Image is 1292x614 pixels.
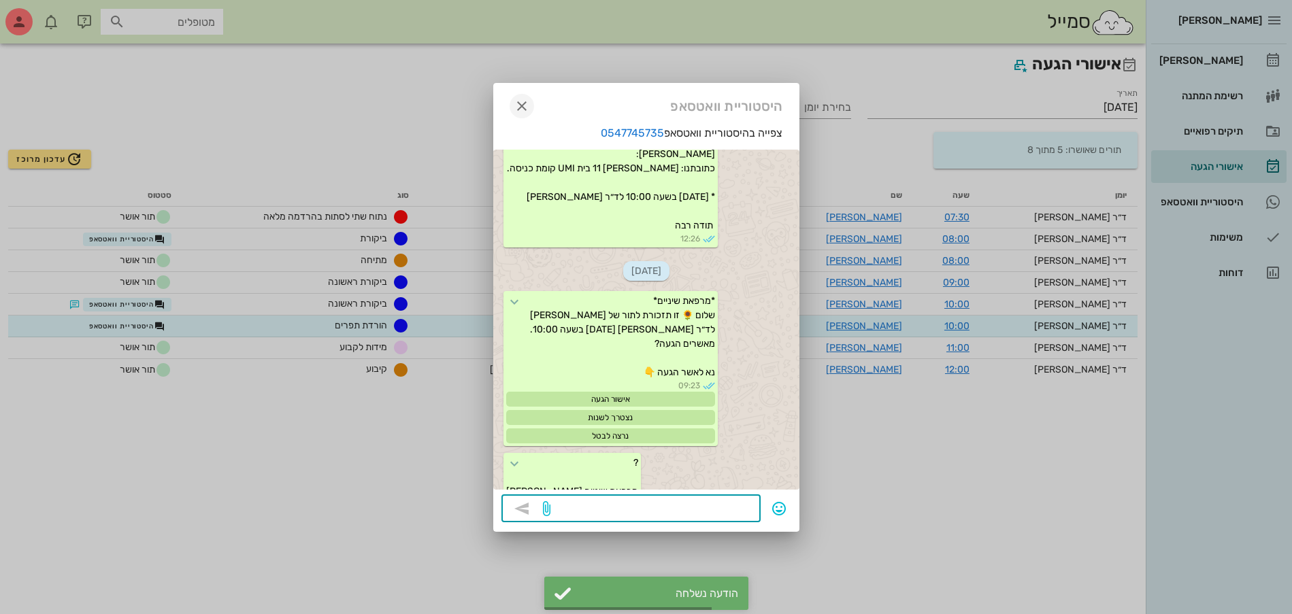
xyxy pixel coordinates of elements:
[578,587,738,600] div: הודעה נשלחה
[507,105,715,231] span: [PERSON_NAME], להלן התורים הקרובים שלך במרפאת [PERSON_NAME]: כתובתנו: [PERSON_NAME] 11 בית UMI קו...
[601,126,664,139] a: 0547745735
[680,233,700,245] span: 12:26
[678,379,700,392] span: 09:23
[623,261,669,281] span: [DATE]
[506,392,715,407] div: אישור הגעה
[493,125,799,141] p: צפייה בהיסטוריית וואטסאפ
[493,83,799,125] div: היסטוריית וואטסאפ
[506,428,715,443] div: נרצה לבטל
[506,410,715,425] div: נצטרך לשנות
